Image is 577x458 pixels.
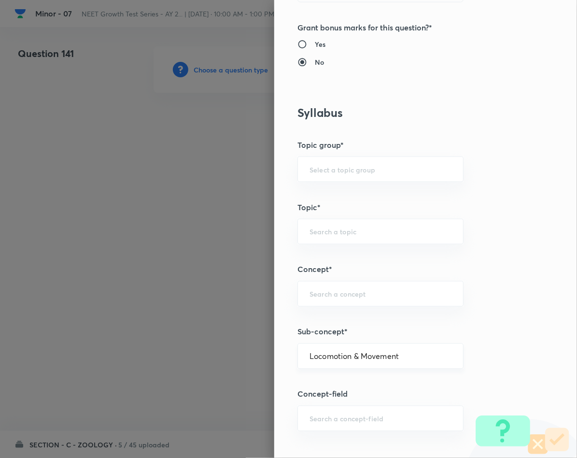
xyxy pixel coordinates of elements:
input: Search a sub-concept [310,352,451,361]
h5: Sub-concept* [297,326,521,338]
button: Open [458,293,460,295]
h3: Syllabus [297,106,521,120]
h6: No [315,57,324,67]
button: Open [458,418,460,420]
h5: Topic group* [297,139,521,151]
input: Select a topic group [310,165,451,174]
h5: Grant bonus marks for this question?* [297,22,521,33]
h5: Concept* [297,264,521,275]
input: Search a concept [310,289,451,299]
input: Search a topic [310,227,451,236]
button: Open [458,356,460,358]
input: Search a concept-field [310,414,451,423]
h6: Yes [315,39,325,49]
h5: Concept-field [297,388,521,400]
button: Open [458,231,460,233]
h5: Topic* [297,201,521,213]
button: Open [458,169,460,171]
